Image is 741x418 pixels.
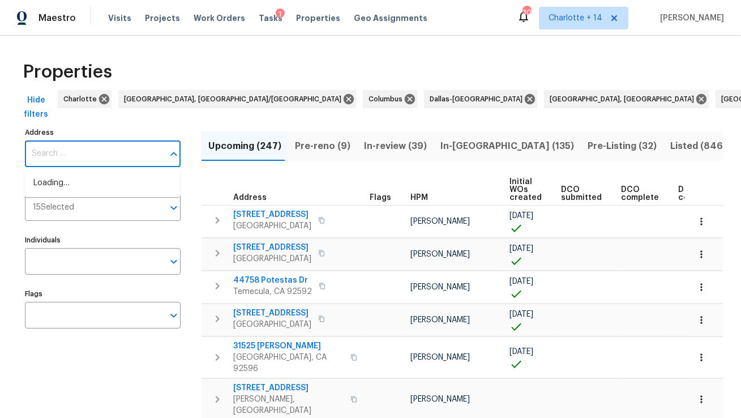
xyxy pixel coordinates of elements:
[670,138,726,154] span: Listed (846)
[410,217,470,225] span: [PERSON_NAME]
[233,352,344,374] span: [GEOGRAPHIC_DATA], CA 92596
[63,93,101,105] span: Charlotte
[296,12,340,24] span: Properties
[410,194,428,202] span: HPM
[259,14,282,22] span: Tasks
[370,194,391,202] span: Flags
[410,250,470,258] span: [PERSON_NAME]
[233,194,267,202] span: Address
[166,308,182,323] button: Open
[233,394,344,416] span: [PERSON_NAME], [GEOGRAPHIC_DATA]
[276,8,285,20] div: 1
[678,186,716,202] span: D0W complete
[194,12,245,24] span: Work Orders
[656,12,724,24] span: [PERSON_NAME]
[233,286,312,297] span: Temecula, CA 92592
[233,308,311,319] span: [STREET_ADDRESS]
[18,90,54,125] button: Hide filters
[23,93,50,121] span: Hide filters
[166,200,182,216] button: Open
[208,138,281,154] span: Upcoming (247)
[233,382,344,394] span: [STREET_ADDRESS]
[233,220,311,232] span: [GEOGRAPHIC_DATA]
[25,140,164,167] input: Search ...
[509,310,533,318] span: [DATE]
[58,90,112,108] div: Charlotte
[424,90,537,108] div: Dallas-[GEOGRAPHIC_DATA]
[588,138,657,154] span: Pre-Listing (32)
[509,212,533,220] span: [DATE]
[509,348,533,356] span: [DATE]
[509,245,533,253] span: [DATE]
[145,12,180,24] span: Projects
[410,395,470,403] span: [PERSON_NAME]
[549,12,602,24] span: Charlotte + 14
[410,316,470,324] span: [PERSON_NAME]
[25,129,181,136] label: Address
[38,12,76,24] span: Maestro
[124,93,346,105] span: [GEOGRAPHIC_DATA], [GEOGRAPHIC_DATA]/[GEOGRAPHIC_DATA]
[24,169,180,197] div: Loading…
[23,66,112,78] span: Properties
[233,253,311,265] span: [GEOGRAPHIC_DATA]
[118,90,356,108] div: [GEOGRAPHIC_DATA], [GEOGRAPHIC_DATA]/[GEOGRAPHIC_DATA]
[621,186,659,202] span: DCO complete
[369,93,407,105] span: Columbus
[166,254,182,270] button: Open
[233,242,311,253] span: [STREET_ADDRESS]
[354,12,427,24] span: Geo Assignments
[25,291,181,297] label: Flags
[509,178,542,202] span: Initial WOs created
[364,138,427,154] span: In-review (39)
[440,138,574,154] span: In-[GEOGRAPHIC_DATA] (135)
[430,93,527,105] span: Dallas-[GEOGRAPHIC_DATA]
[363,90,417,108] div: Columbus
[108,12,131,24] span: Visits
[522,7,530,18] div: 302
[233,275,312,286] span: 44758 Potestas Dr
[550,93,699,105] span: [GEOGRAPHIC_DATA], [GEOGRAPHIC_DATA]
[233,209,311,220] span: [STREET_ADDRESS]
[509,278,533,285] span: [DATE]
[561,186,602,202] span: DCO submitted
[166,146,182,162] button: Close
[544,90,709,108] div: [GEOGRAPHIC_DATA], [GEOGRAPHIC_DATA]
[25,237,181,244] label: Individuals
[233,319,311,330] span: [GEOGRAPHIC_DATA]
[33,203,74,212] span: 15 Selected
[295,138,350,154] span: Pre-reno (9)
[410,353,470,361] span: [PERSON_NAME]
[410,283,470,291] span: [PERSON_NAME]
[233,340,344,352] span: 31525 [PERSON_NAME]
